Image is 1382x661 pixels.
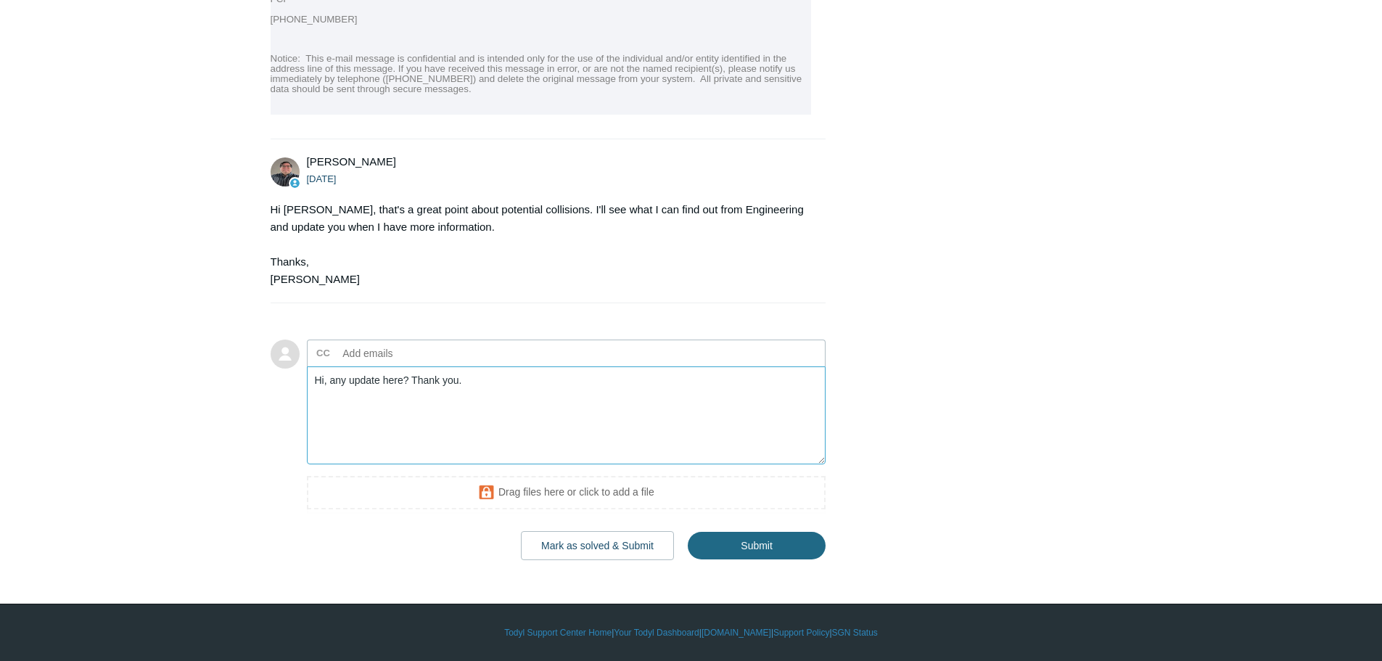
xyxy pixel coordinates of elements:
[504,626,612,639] a: Todyl Support Center Home
[307,155,396,168] span: Matt Robinson
[832,626,878,639] a: SGN Status
[702,626,771,639] a: [DOMAIN_NAME]
[271,14,358,25] span: [PHONE_NUMBER]
[271,53,802,94] span: Notice: This e-mail message is confidential and is intended only for the use of the individual an...
[271,626,1112,639] div: | | | |
[521,531,674,560] button: Mark as solved & Submit
[688,532,826,559] input: Submit
[271,201,812,288] div: Hi [PERSON_NAME], that's a great point about potential collisions. I'll see what I can find out f...
[614,626,699,639] a: Your Todyl Dashboard
[773,626,829,639] a: Support Policy
[307,173,337,184] time: 09/11/2025, 08:08
[316,342,330,364] label: CC
[307,366,826,464] textarea: Add your reply
[337,342,493,364] input: Add emails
